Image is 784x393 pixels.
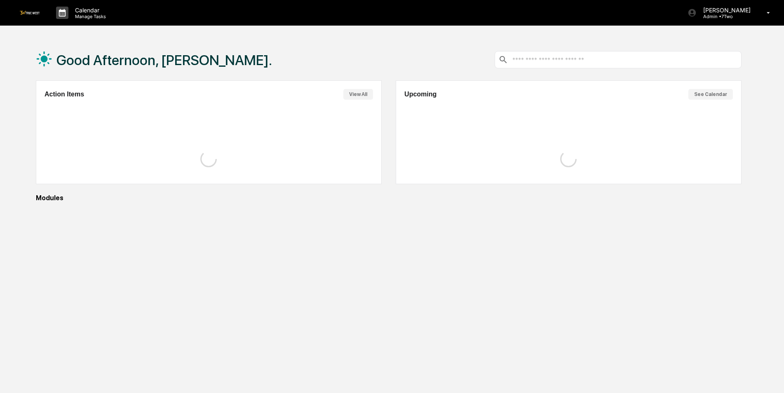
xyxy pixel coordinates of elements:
p: Calendar [68,7,110,14]
p: Manage Tasks [68,14,110,19]
p: [PERSON_NAME] [697,7,755,14]
p: Admin • 7Two [697,14,755,19]
button: View All [343,89,373,100]
h2: Upcoming [404,91,437,98]
div: Modules [36,194,742,202]
button: See Calendar [688,89,733,100]
img: logo [20,11,40,14]
h1: Good Afternoon, [PERSON_NAME]. [56,52,272,68]
h2: Action Items [45,91,84,98]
